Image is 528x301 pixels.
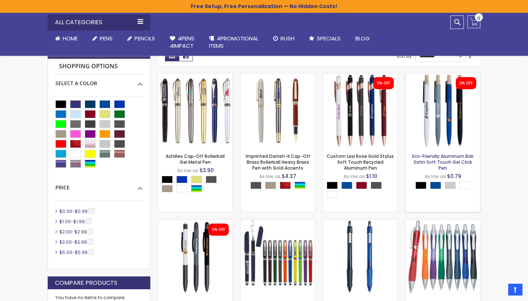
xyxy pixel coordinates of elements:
[176,176,187,183] div: Blue
[75,249,88,255] span: $5.99
[191,185,202,192] div: Assorted
[396,52,412,59] label: Sort By
[120,30,162,47] a: Pencils
[55,59,143,75] strong: Shopping Options
[55,75,143,87] div: Select A Color
[459,81,473,86] div: 5% OFF
[74,239,87,245] span: $3.99
[327,182,397,200] div: Select A Color
[177,167,198,174] span: As low as
[176,185,187,192] div: White
[250,182,309,191] div: Select A Color
[241,73,315,79] a: Imprinted Danish-II Cap-Off Brass Rollerball Heavy Brass Pen with Gold Accents
[162,185,173,192] div: Nickel
[415,182,474,191] div: Select A Color
[88,239,93,244] span: 2
[259,173,280,179] span: As low as
[425,173,446,179] span: As low as
[48,14,150,30] div: All Categories
[59,239,72,245] span: $3.00
[366,173,377,180] span: $1.10
[135,35,155,42] span: Pencils
[162,30,202,54] a: 4Pens4impact
[445,182,456,189] div: Grey Light
[212,227,225,232] div: 5% OFF
[170,35,194,50] span: 4Pens 4impact
[341,182,352,189] div: Dark Blue
[100,35,113,42] span: Pens
[74,229,87,235] span: $2.99
[406,73,480,79] a: Eco-Friendly Aluminum Bali Satin Soft Touch Gel Click Pen
[406,73,480,148] img: Eco-Friendly Aluminum Bali Satin Soft Touch Gel Click Pen
[415,182,426,189] div: Black
[371,182,382,189] div: Gunmetal
[241,73,315,148] img: Imprinted Danish-II Cap-Off Brass Rollerball Heavy Brass Pen with Gold Accents
[447,173,461,180] span: $0.79
[63,35,78,42] span: Home
[55,179,143,191] div: Price
[191,176,202,183] div: Gold
[302,30,348,47] a: Specials
[282,173,296,180] span: $4.37
[241,220,315,294] img: Avendale Velvet Touch Stylus Gel Pen
[158,73,232,79] a: Achilles Cap-Off Rollerball Gel Metal Pen
[88,229,93,234] span: 5
[323,220,397,226] a: #882 Custom GEL PEN
[406,220,480,294] img: Rio Gel Pen With Contoured Rubber Grip
[88,249,94,255] span: 2
[59,218,71,225] span: $1.00
[209,35,258,50] span: 4PROMOTIONAL ITEMS
[323,73,397,79] a: Custom Lexi Rose Gold Stylus Soft Touch Recycled Aluminum Pen
[280,182,291,189] div: Marble Burgundy
[166,153,225,165] a: Achilles Cap-Off Rollerball Gel Metal Pen
[294,182,305,189] div: Assorted
[412,153,473,171] a: Eco-Friendly Aluminum Bali Satin Soft Touch Gel Click Pen
[356,182,367,189] div: Burgundy
[327,182,338,189] div: Black
[430,182,441,189] div: Dark Blue
[162,176,232,194] div: Select A Color
[406,220,480,226] a: Rio Gel Pen With Contoured Rubber Grip
[75,208,88,214] span: $0.99
[59,249,72,255] span: $5.00
[158,220,232,226] a: Custom Recycled Fleetwood Stylus Satin Soft Touch Gel Click Pen
[459,182,470,189] div: White
[199,167,214,174] span: $3.90
[55,279,117,287] strong: Compare Products
[58,239,96,245] a: $3.00-$3.992
[280,35,294,42] span: Rush
[348,30,377,47] a: Blog
[250,182,261,189] div: Gunmetal
[241,220,315,226] a: Avendale Velvet Touch Stylus Gel Pen
[265,182,276,189] div: Nickel
[467,15,480,28] a: 0
[206,176,217,183] div: Gunmetal
[58,218,94,225] a: $1.00-$1.9925
[59,229,72,235] span: $2.00
[327,153,394,171] a: Custom Lexi Rose Gold Stylus Soft Touch Recycled Aluminum Pen
[162,176,173,183] div: Black
[202,30,266,54] a: 4PROMOTIONALITEMS
[317,35,341,42] span: Specials
[85,218,92,224] span: 25
[58,229,96,235] a: $2.00-$2.995
[158,220,232,294] img: Custom Recycled Fleetwood Stylus Satin Soft Touch Gel Click Pen
[327,191,338,198] div: White
[73,218,85,225] span: $1.99
[344,173,365,179] span: As low as
[85,30,120,47] a: Pens
[58,208,97,214] a: $0.00-$0.9919
[323,220,397,294] img: #882 Custom GEL PEN
[355,35,370,42] span: Blog
[55,48,73,57] strong: Filter
[477,15,480,22] span: 0
[266,30,302,47] a: Rush
[377,81,390,86] div: 5% OFF
[48,30,85,47] a: Home
[246,153,310,171] a: Imprinted Danish-II Cap-Off Brass Rollerball Heavy Brass Pen with Gold Accents
[58,249,96,255] a: $5.00-$5.992
[59,208,72,214] span: $0.00
[158,73,232,148] img: Achilles Cap-Off Rollerball Gel Metal Pen
[88,208,95,214] span: 19
[323,73,397,148] img: Custom Lexi Rose Gold Stylus Soft Touch Recycled Aluminum Pen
